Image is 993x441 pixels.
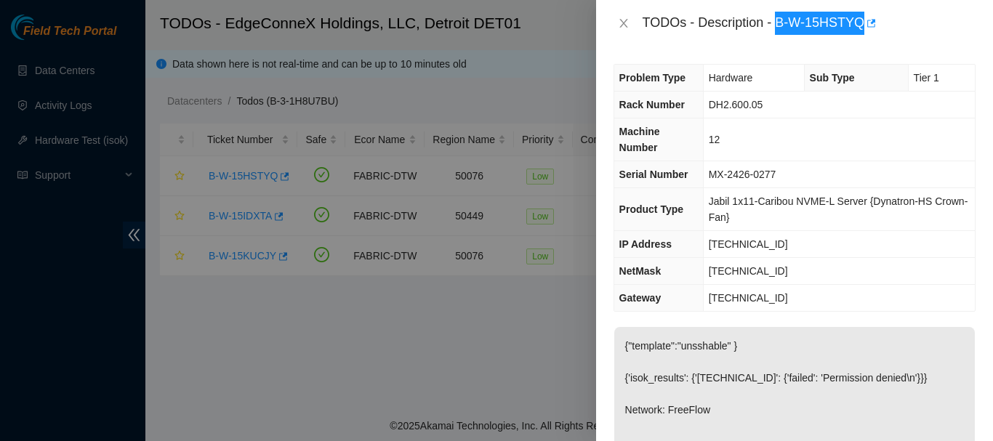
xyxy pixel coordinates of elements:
span: IP Address [619,238,672,250]
span: Serial Number [619,169,688,180]
span: MX-2426-0277 [709,169,776,180]
span: Gateway [619,292,662,304]
span: NetMask [619,265,662,277]
span: Machine Number [619,126,660,153]
span: Hardware [709,72,753,84]
span: 12 [709,134,720,145]
span: DH2.600.05 [709,99,763,110]
span: Product Type [619,203,683,215]
span: Problem Type [619,72,686,84]
div: TODOs - Description - B-W-15HSTYQ [643,12,976,35]
span: [TECHNICAL_ID] [709,292,788,304]
span: Rack Number [619,99,685,110]
span: Tier 1 [914,72,939,84]
button: Close [614,17,634,31]
span: Sub Type [810,72,855,84]
span: close [618,17,630,29]
span: [TECHNICAL_ID] [709,238,788,250]
span: Jabil 1x11-Caribou NVME-L Server {Dynatron-HS Crown-Fan} [709,195,968,223]
span: [TECHNICAL_ID] [709,265,788,277]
